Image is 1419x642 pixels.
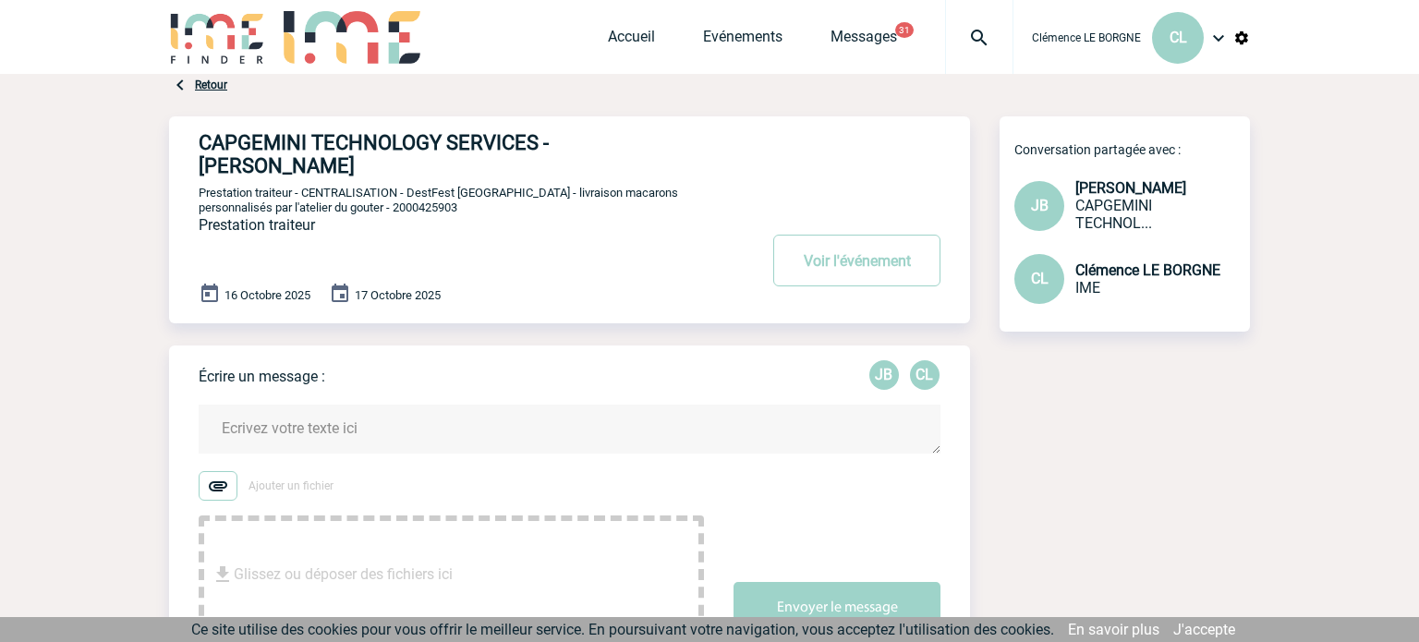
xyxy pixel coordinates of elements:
[1075,179,1186,197] span: [PERSON_NAME]
[895,22,914,38] button: 31
[1032,31,1141,44] span: Clémence LE BORGNE
[1075,261,1220,279] span: Clémence LE BORGNE
[195,79,227,91] a: Retour
[869,360,899,390] div: Jennifer BROSSE
[199,131,702,177] h4: CAPGEMINI TECHNOLOGY SERVICES - [PERSON_NAME]
[910,360,940,390] p: CL
[1068,621,1159,638] a: En savoir plus
[1031,197,1049,214] span: JB
[1075,279,1100,297] span: IME
[831,28,897,54] a: Messages
[1173,621,1235,638] a: J'accepte
[910,360,940,390] div: Clémence LE BORGNE
[608,28,655,54] a: Accueil
[1014,142,1250,157] p: Conversation partagée avec :
[199,186,678,214] span: Prestation traiteur - CENTRALISATION - DestFest [GEOGRAPHIC_DATA] - livraison macarons personnali...
[869,360,899,390] p: JB
[224,288,310,302] span: 16 Octobre 2025
[773,235,940,286] button: Voir l'événement
[199,368,325,385] p: Écrire un message :
[212,563,234,586] img: file_download.svg
[249,479,334,492] span: Ajouter un fichier
[1031,270,1049,287] span: CL
[191,621,1054,638] span: Ce site utilise des cookies pour vous offrir le meilleur service. En poursuivant votre navigation...
[703,28,782,54] a: Evénements
[234,528,453,621] span: Glissez ou déposer des fichiers ici
[199,216,315,234] span: Prestation traiteur
[169,11,265,64] img: IME-Finder
[1170,29,1187,46] span: CL
[734,582,940,634] button: Envoyer le message
[355,288,441,302] span: 17 Octobre 2025
[1075,197,1152,232] span: CAPGEMINI TECHNOLOGY SERVICES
